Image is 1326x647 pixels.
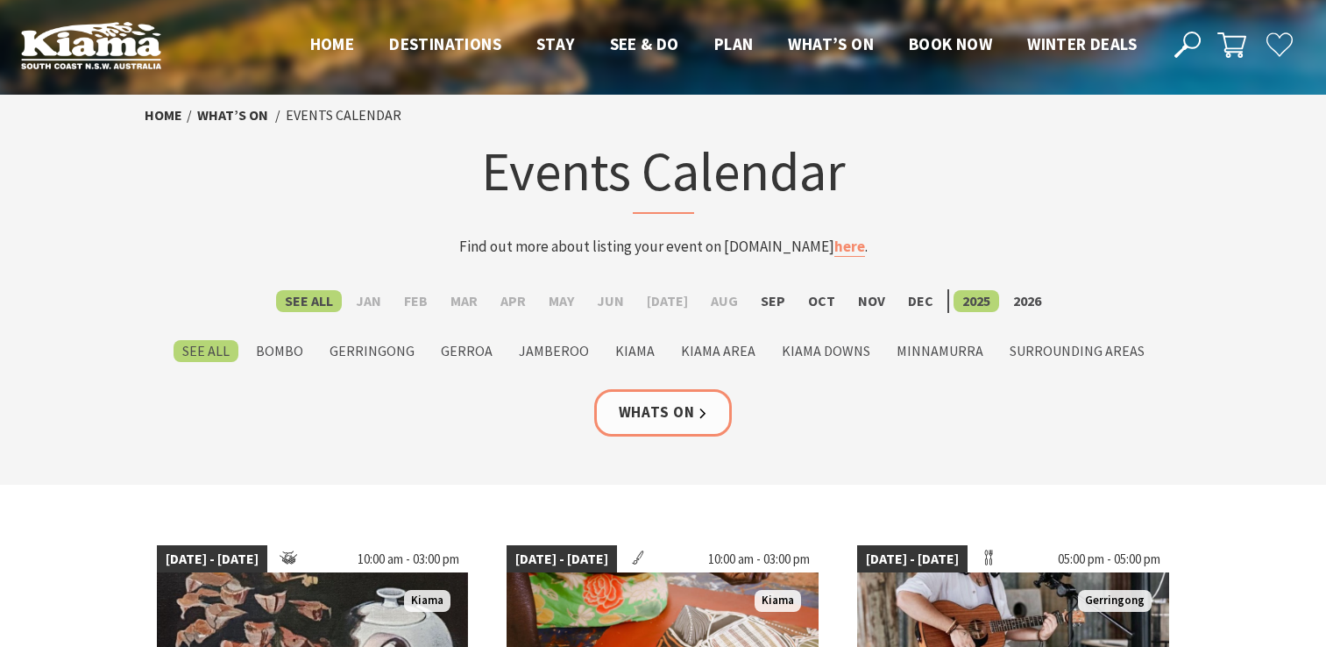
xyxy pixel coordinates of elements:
[247,340,312,362] label: Bombo
[1078,590,1152,612] span: Gerringong
[492,290,535,312] label: Apr
[395,290,436,312] label: Feb
[594,389,733,436] a: Whats On
[349,545,468,573] span: 10:00 am - 03:00 pm
[714,33,754,54] span: Plan
[1027,33,1137,54] span: Winter Deals
[347,290,390,312] label: Jan
[389,33,501,54] span: Destinations
[954,290,999,312] label: 2025
[672,340,764,362] label: Kiama Area
[320,136,1007,214] h1: Events Calendar
[610,33,679,54] span: See & Do
[286,104,401,127] li: Events Calendar
[174,340,238,362] label: See All
[1004,290,1050,312] label: 2026
[145,106,182,124] a: Home
[320,235,1007,259] p: Find out more about listing your event on [DOMAIN_NAME] .
[540,290,583,312] label: May
[321,340,423,362] label: Gerringong
[1001,340,1153,362] label: Surrounding Areas
[510,340,598,362] label: Jamberoo
[799,290,844,312] label: Oct
[755,590,801,612] span: Kiama
[606,340,663,362] label: Kiama
[293,31,1154,60] nav: Main Menu
[702,290,747,312] label: Aug
[197,106,268,124] a: What’s On
[638,290,697,312] label: [DATE]
[834,237,865,257] a: here
[404,590,450,612] span: Kiama
[699,545,819,573] span: 10:00 am - 03:00 pm
[909,33,992,54] span: Book now
[507,545,617,573] span: [DATE] - [DATE]
[536,33,575,54] span: Stay
[588,290,633,312] label: Jun
[857,545,968,573] span: [DATE] - [DATE]
[888,340,992,362] label: Minnamurra
[1049,545,1169,573] span: 05:00 pm - 05:00 pm
[21,21,161,69] img: Kiama Logo
[899,290,942,312] label: Dec
[276,290,342,312] label: See All
[849,290,894,312] label: Nov
[788,33,874,54] span: What’s On
[310,33,355,54] span: Home
[442,290,486,312] label: Mar
[157,545,267,573] span: [DATE] - [DATE]
[752,290,794,312] label: Sep
[773,340,879,362] label: Kiama Downs
[432,340,501,362] label: Gerroa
